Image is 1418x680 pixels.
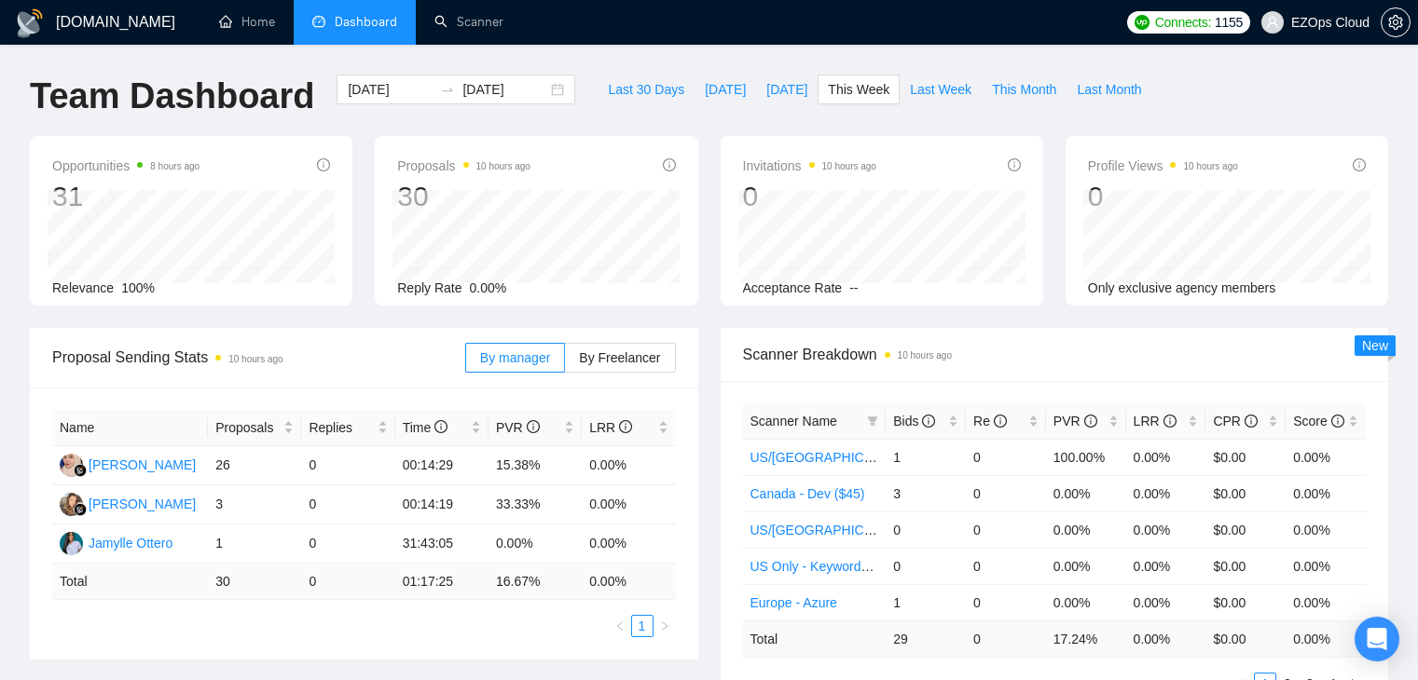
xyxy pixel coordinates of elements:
[898,350,952,360] time: 10 hours ago
[301,485,394,524] td: 0
[619,420,632,433] span: info-circle
[1126,620,1206,657] td: 0.00 %
[1205,548,1286,584] td: $0.00
[434,14,503,30] a: searchScanner
[632,616,653,636] a: 1
[480,350,550,365] span: By manager
[1205,475,1286,511] td: $0.00
[395,524,489,564] td: 31:43:05
[1381,15,1411,30] a: setting
[335,14,397,30] span: Dashboard
[395,564,489,600] td: 01:17:25
[395,485,489,524] td: 00:14:19
[609,615,631,637] li: Previous Page
[654,615,676,637] button: right
[489,564,582,600] td: 16.67 %
[663,158,676,171] span: info-circle
[750,595,837,610] a: Europe - Azure
[982,75,1067,104] button: This Month
[828,79,889,100] span: This Week
[1088,155,1238,177] span: Profile Views
[440,82,455,97] span: to
[1331,415,1344,428] span: info-circle
[766,79,807,100] span: [DATE]
[966,439,1046,475] td: 0
[1046,439,1126,475] td: 100.00%
[863,407,882,435] span: filter
[150,161,200,171] time: 8 hours ago
[309,417,373,438] span: Replies
[489,446,582,485] td: 15.38%
[60,454,83,477] img: AJ
[609,615,631,637] button: left
[1205,439,1286,475] td: $0.00
[60,456,196,471] a: AJ[PERSON_NAME]
[1382,15,1410,30] span: setting
[822,161,876,171] time: 10 hours ago
[1084,415,1097,428] span: info-circle
[348,79,433,100] input: Start date
[397,280,461,295] span: Reply Rate
[886,548,966,584] td: 0
[750,523,1012,537] a: US/[GEOGRAPHIC_DATA] - Keywords ($55)
[1135,15,1150,30] img: upwork-logo.png
[1008,158,1021,171] span: info-circle
[589,420,632,435] span: LRR
[1046,584,1126,620] td: 0.00%
[1215,12,1243,33] span: 1155
[52,410,208,446] th: Name
[301,524,394,564] td: 0
[582,564,675,600] td: 0.00 %
[992,79,1056,100] span: This Month
[1266,16,1279,29] span: user
[434,420,447,433] span: info-circle
[208,446,301,485] td: 26
[1046,620,1126,657] td: 17.24 %
[1245,415,1258,428] span: info-circle
[1213,414,1257,428] span: CPR
[301,446,394,485] td: 0
[1126,584,1206,620] td: 0.00%
[403,420,447,435] span: Time
[910,79,971,100] span: Last Week
[1286,584,1366,620] td: 0.00%
[89,494,196,514] div: [PERSON_NAME]
[867,415,878,427] span: filter
[60,532,83,555] img: JO
[496,420,540,435] span: PVR
[208,524,301,564] td: 1
[1053,414,1097,428] span: PVR
[1134,414,1177,428] span: LRR
[1286,439,1366,475] td: 0.00%
[1293,414,1343,428] span: Score
[52,280,114,295] span: Relevance
[1286,511,1366,548] td: 0.00%
[849,280,858,295] span: --
[30,75,314,118] h1: Team Dashboard
[89,533,172,553] div: Jamylle Ottero
[598,75,695,104] button: Last 30 Days
[1205,584,1286,620] td: $0.00
[966,584,1046,620] td: 0
[1126,548,1206,584] td: 0.00%
[893,414,935,428] span: Bids
[818,75,900,104] button: This Week
[608,79,684,100] span: Last 30 Days
[208,564,301,600] td: 30
[301,564,394,600] td: 0
[215,417,280,438] span: Proposals
[886,439,966,475] td: 1
[89,455,196,475] div: [PERSON_NAME]
[317,158,330,171] span: info-circle
[750,414,837,428] span: Scanner Name
[1155,12,1211,33] span: Connects:
[1046,548,1126,584] td: 0.00%
[1126,475,1206,511] td: 0.00%
[208,410,301,446] th: Proposals
[966,548,1046,584] td: 0
[489,524,582,564] td: 0.00%
[966,620,1046,657] td: 0
[395,446,489,485] td: 00:14:29
[886,620,966,657] td: 29
[1362,338,1388,353] span: New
